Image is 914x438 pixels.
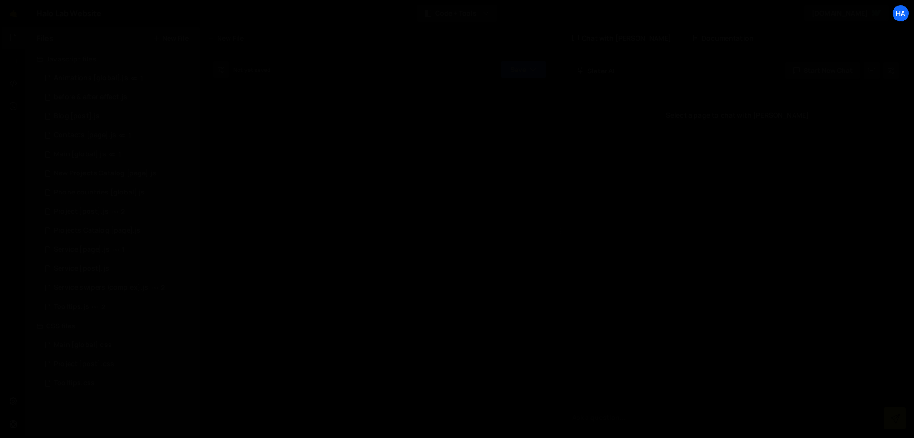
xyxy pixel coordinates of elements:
[54,284,148,292] div: Service swipers (complex).js
[37,374,200,393] div: 826/18335.css
[54,245,109,254] div: Service [page].js
[37,336,200,355] div: 826/3053.css
[54,341,112,349] div: Main [global].css
[208,33,248,43] div: New File
[563,27,681,50] div: Chat with [PERSON_NAME]
[54,150,106,159] div: Main [global].js
[129,132,131,139] span: 1
[785,62,861,79] button: Start new chat
[54,360,114,368] div: Project [post].css
[54,188,145,197] div: Phone countries [global].js
[54,265,109,273] div: Service [post].js
[37,240,200,259] div: 826/10500.js
[577,66,615,75] h2: Slater AI
[233,66,270,74] div: Not yet saved
[2,2,25,25] a: 🤙
[161,284,165,292] span: 2
[25,316,200,336] div: CSS files
[122,246,125,254] span: 1
[37,297,200,316] div: 826/18329.js
[37,126,200,145] div: 826/1551.js
[54,93,127,102] div: before & after effect.js
[804,5,889,22] a: [DOMAIN_NAME]
[25,50,200,69] div: Javascript files
[37,202,200,221] div: 826/8916.js
[37,221,200,240] div: 826/10093.js
[54,131,116,140] div: Contacts [page].js
[37,69,200,88] div: 826/2754.js
[54,303,89,311] div: Tooltips.js
[37,8,102,19] div: Halo Lab Website
[119,151,121,158] span: 1
[54,379,95,387] div: Tooltips.css
[54,207,109,216] div: Project [post].js
[37,183,200,202] div: 826/24828.js
[37,33,54,43] h2: Files
[892,5,909,22] a: Ha
[54,112,99,121] div: Blog [post].js
[101,303,105,311] span: 2
[54,169,156,178] div: New Projects Catalog [page].js
[37,164,200,183] div: 826/45771.js
[37,88,200,107] div: 826/19389.js
[417,5,497,22] button: Code + Tools
[54,226,140,235] div: Projects Catalog [page].js
[37,355,200,374] div: 826/9226.css
[153,34,189,42] button: New File
[54,74,128,82] div: Animations [global].js
[121,208,125,215] span: 2
[37,259,200,278] div: 826/7934.js
[500,61,546,78] button: Save
[37,107,200,126] div: 826/3363.js
[683,27,763,50] div: Documentation
[140,74,143,82] span: 1
[37,145,200,164] div: 826/1521.js
[37,278,200,297] div: 826/8793.js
